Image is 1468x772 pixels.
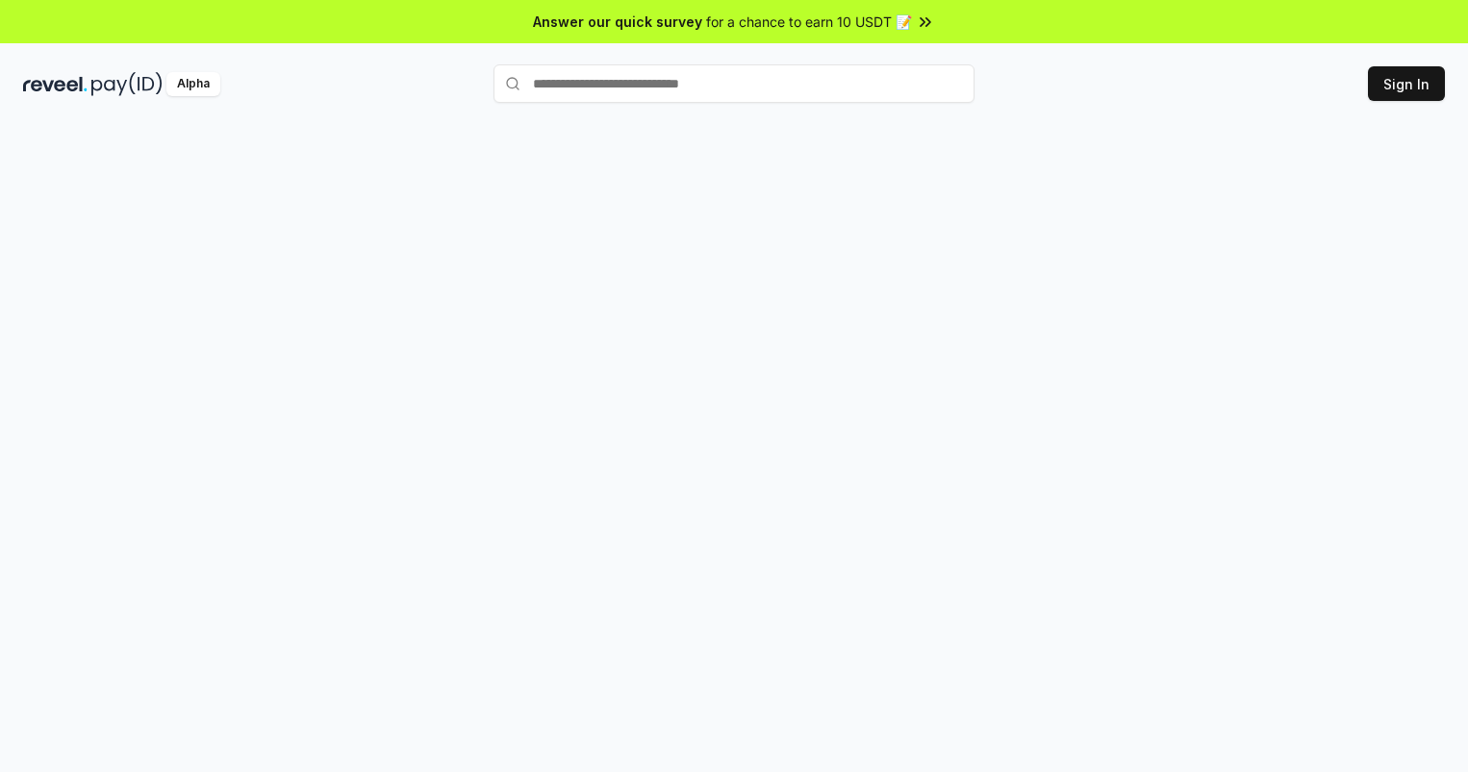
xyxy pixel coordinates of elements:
div: Alpha [166,72,220,96]
span: Answer our quick survey [533,12,702,32]
img: reveel_dark [23,72,88,96]
img: pay_id [91,72,163,96]
button: Sign In [1368,66,1445,101]
span: for a chance to earn 10 USDT 📝 [706,12,912,32]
